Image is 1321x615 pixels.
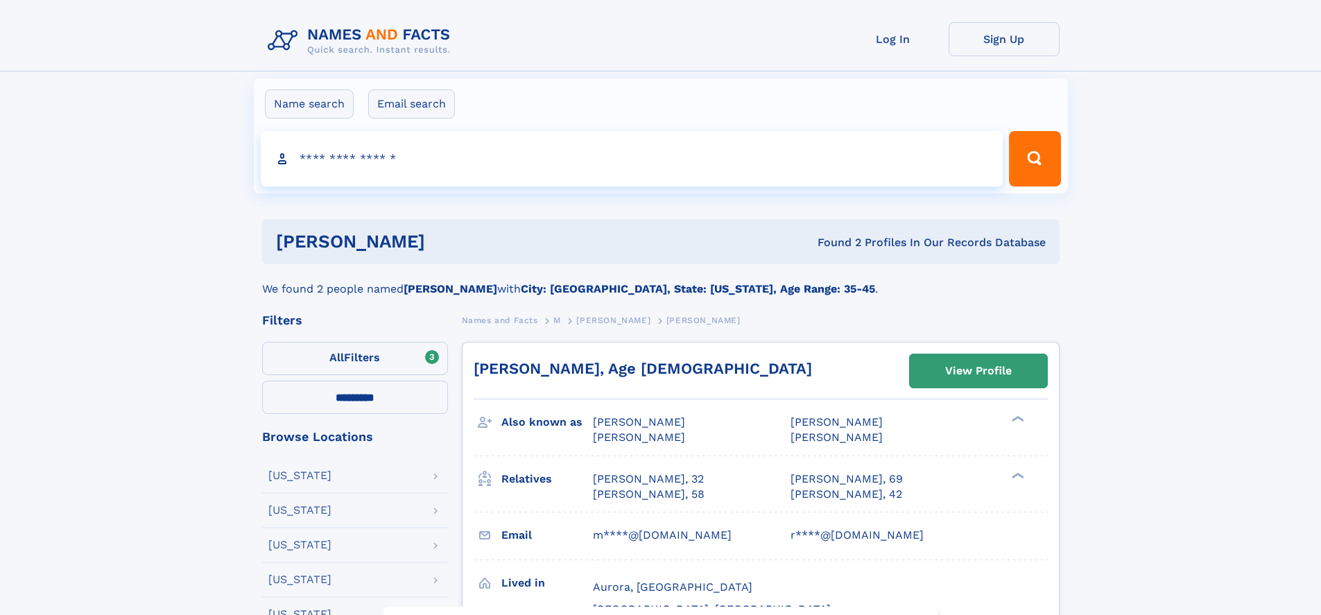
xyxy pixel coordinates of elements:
[268,539,331,551] div: [US_STATE]
[265,89,354,119] label: Name search
[501,571,593,595] h3: Lived in
[593,580,752,594] span: Aurora, [GEOGRAPHIC_DATA]
[791,487,902,502] a: [PERSON_NAME], 42
[666,315,741,325] span: [PERSON_NAME]
[368,89,455,119] label: Email search
[501,410,593,434] h3: Also known as
[1008,415,1025,424] div: ❯
[262,264,1060,297] div: We found 2 people named with .
[462,311,538,329] a: Names and Facts
[576,311,650,329] a: [PERSON_NAME]
[268,505,331,516] div: [US_STATE]
[262,22,462,60] img: Logo Names and Facts
[838,22,949,56] a: Log In
[553,311,561,329] a: M
[268,470,331,481] div: [US_STATE]
[521,282,875,295] b: City: [GEOGRAPHIC_DATA], State: [US_STATE], Age Range: 35-45
[501,523,593,547] h3: Email
[1008,471,1025,480] div: ❯
[593,415,685,428] span: [PERSON_NAME]
[791,415,883,428] span: [PERSON_NAME]
[576,315,650,325] span: [PERSON_NAME]
[945,355,1012,387] div: View Profile
[791,431,883,444] span: [PERSON_NAME]
[593,487,705,502] a: [PERSON_NAME], 58
[593,431,685,444] span: [PERSON_NAME]
[262,431,448,443] div: Browse Locations
[910,354,1047,388] a: View Profile
[262,314,448,327] div: Filters
[949,22,1060,56] a: Sign Up
[501,467,593,491] h3: Relatives
[1009,131,1060,187] button: Search Button
[791,471,903,487] a: [PERSON_NAME], 69
[404,282,497,295] b: [PERSON_NAME]
[593,471,704,487] a: [PERSON_NAME], 32
[553,315,561,325] span: M
[329,351,344,364] span: All
[268,574,331,585] div: [US_STATE]
[474,360,812,377] a: [PERSON_NAME], Age [DEMOGRAPHIC_DATA]
[261,131,1003,187] input: search input
[621,235,1046,250] div: Found 2 Profiles In Our Records Database
[262,342,448,375] label: Filters
[276,233,621,250] h1: [PERSON_NAME]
